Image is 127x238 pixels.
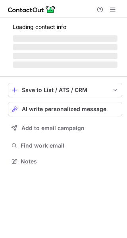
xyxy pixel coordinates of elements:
button: save-profile-one-click [8,83,122,97]
span: Find work email [21,142,119,149]
div: Save to List / ATS / CRM [22,87,108,93]
p: Loading contact info [13,24,117,30]
span: ‌ [13,35,117,42]
span: ‌ [13,53,117,59]
button: AI write personalized message [8,102,122,116]
span: Add to email campaign [21,125,85,131]
span: ‌ [13,61,117,68]
span: AI write personalized message [22,106,106,112]
span: ‌ [13,44,117,50]
img: ContactOut v5.3.10 [8,5,56,14]
button: Find work email [8,140,122,151]
button: Notes [8,156,122,167]
button: Add to email campaign [8,121,122,135]
span: Notes [21,158,119,165]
